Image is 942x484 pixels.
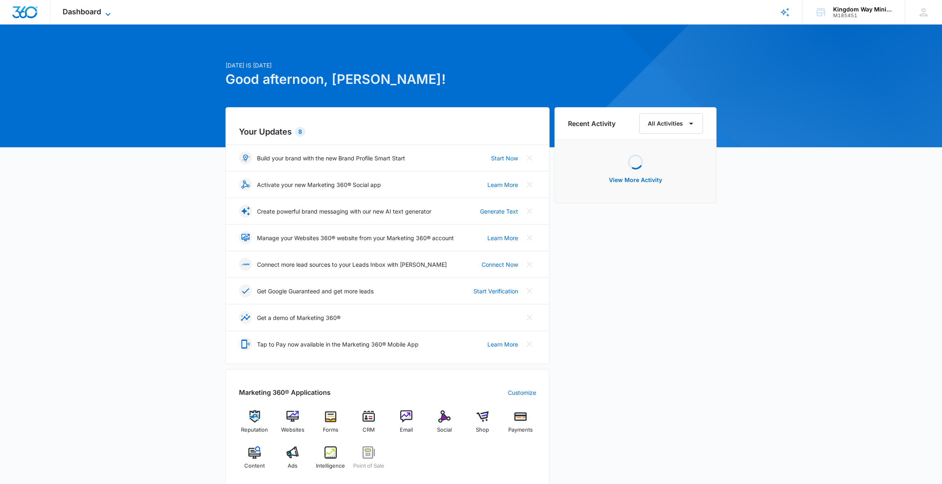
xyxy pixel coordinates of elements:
[353,410,384,440] a: CRM
[482,260,518,269] a: Connect Now
[241,426,268,434] span: Reputation
[257,260,447,269] p: Connect more lead sources to your Leads Inbox with [PERSON_NAME]
[225,61,550,70] p: [DATE] is [DATE]
[523,338,536,351] button: Close
[316,462,345,470] span: Intelligence
[257,234,454,242] p: Manage your Websites 360® website from your Marketing 360® account
[63,7,101,16] span: Dashboard
[508,426,533,434] span: Payments
[491,154,518,162] a: Start Now
[476,426,489,434] span: Shop
[480,207,518,216] a: Generate Text
[277,410,309,440] a: Websites
[239,126,536,138] h2: Your Updates
[257,207,431,216] p: Create powerful brand messaging with our new AI text generator
[523,205,536,218] button: Close
[225,70,550,89] h1: Good afternoon, [PERSON_NAME]!
[473,287,518,295] a: Start Verification
[467,410,498,440] a: Shop
[833,13,893,18] div: account id
[257,287,374,295] p: Get Google Guaranteed and get more leads
[523,284,536,297] button: Close
[523,178,536,191] button: Close
[523,151,536,164] button: Close
[239,410,270,440] a: Reputation
[244,462,265,470] span: Content
[295,127,305,137] div: 8
[315,446,347,476] a: Intelligence
[833,6,893,13] div: account name
[257,313,340,322] p: Get a demo of Marketing 360®
[508,388,536,397] a: Customize
[257,180,381,189] p: Activate your new Marketing 360® Social app
[429,410,460,440] a: Social
[277,446,309,476] a: Ads
[323,426,338,434] span: Forms
[523,311,536,324] button: Close
[437,426,452,434] span: Social
[239,446,270,476] a: Content
[400,426,413,434] span: Email
[601,170,670,190] button: View More Activity
[523,258,536,271] button: Close
[288,462,297,470] span: Ads
[639,113,703,134] button: All Activities
[487,180,518,189] a: Learn More
[353,446,384,476] a: Point of Sale
[257,154,405,162] p: Build your brand with the new Brand Profile Smart Start
[281,426,304,434] span: Websites
[568,119,615,128] h6: Recent Activity
[353,462,384,470] span: Point of Sale
[239,387,331,397] h2: Marketing 360® Applications
[523,231,536,244] button: Close
[505,410,536,440] a: Payments
[487,234,518,242] a: Learn More
[315,410,347,440] a: Forms
[487,340,518,349] a: Learn More
[391,410,422,440] a: Email
[363,426,375,434] span: CRM
[257,340,419,349] p: Tap to Pay now available in the Marketing 360® Mobile App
